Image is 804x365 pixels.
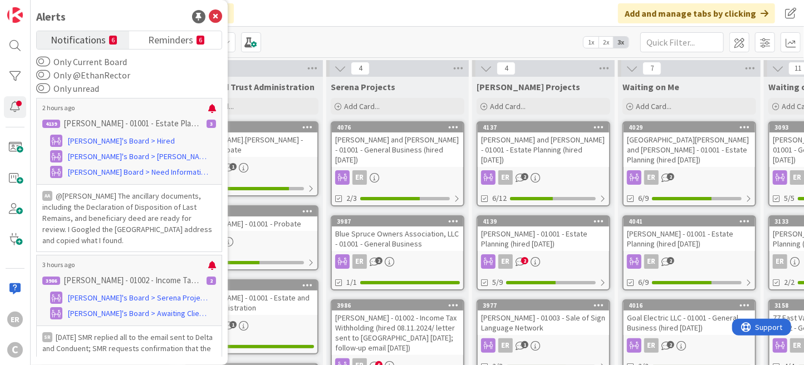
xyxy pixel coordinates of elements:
[36,68,130,82] label: Only @EthanRector
[332,310,463,355] div: [PERSON_NAME] - 01002 - Income Tax Withholding (hired 08.11.2024/ letter sent to [GEOGRAPHIC_DATA...
[332,226,463,251] div: Blue Spruce Owners Association, LLC - 01001 - General Business
[624,216,755,226] div: 4041
[478,122,609,167] div: 4137[PERSON_NAME] and [PERSON_NAME] - 01001 - Estate Planning (hired [DATE])
[42,120,60,128] div: 4139
[42,332,52,342] div: SR
[332,216,463,251] div: 3987Blue Spruce Owners Association, LLC - 01001 - General Business
[478,254,609,269] div: ER
[629,218,755,225] div: 4041
[331,121,464,206] a: 4076[PERSON_NAME] and [PERSON_NAME] - 01001 - General Business (hired [DATE])ER2/3
[63,119,200,129] p: [PERSON_NAME] - 01001 - Estate Planning (hired [DATE])
[332,122,463,132] div: 4076
[478,216,609,251] div: 4139[PERSON_NAME] - 01001 - Estate Planning (hired [DATE])
[346,193,357,204] span: 2/3
[337,218,463,225] div: 3987
[483,218,609,225] div: 4139
[643,62,661,75] span: 7
[68,151,208,162] span: [PERSON_NAME]'s Board > [PERSON_NAME] Projects
[622,215,756,290] a: 4041[PERSON_NAME] - 01001 - Estate Planning (hired [DATE])ER6/9
[186,216,317,231] div: [PERSON_NAME] - 01001 - Probate
[42,261,208,269] p: 3 hours ago
[622,81,679,92] span: Waiting on Me
[42,277,60,285] div: 3986
[375,257,383,264] span: 2
[185,279,318,354] a: 3168[PERSON_NAME] - 01001 - Estate and Trust AdministrationER1/1
[36,82,99,95] label: Only unread
[477,121,610,206] a: 4137[PERSON_NAME] and [PERSON_NAME] - 01001 - Estate Planning (hired [DATE])ER6/12
[478,226,609,251] div: [PERSON_NAME] - 01001 - Estate Planning (hired [DATE])
[332,132,463,167] div: [PERSON_NAME] and [PERSON_NAME] - 01001 - General Business (hired [DATE])
[784,277,795,288] span: 2/2
[624,300,755,310] div: 4016
[667,173,674,180] span: 2
[42,291,216,304] a: [PERSON_NAME]'s Board > Serena Projects
[331,215,464,290] a: 3987Blue Spruce Owners Association, LLC - 01001 - General BusinessER1/1
[337,124,463,131] div: 4076
[186,122,317,157] div: 3953[PERSON_NAME].[PERSON_NAME] - 01001 - Probate
[229,321,237,328] span: 1
[477,215,610,290] a: 4139[PERSON_NAME] - 01001 - Estate Planning (hired [DATE])ER5/9
[185,81,315,92] span: Estate and Trust Administration
[498,338,513,353] div: ER
[148,31,193,47] span: Reminders
[332,216,463,226] div: 3987
[773,254,787,269] div: ER
[7,342,23,358] div: C
[497,62,516,75] span: 4
[109,36,117,45] small: 6
[478,338,609,353] div: ER
[229,163,237,170] span: 1
[332,170,463,185] div: ER
[478,170,609,185] div: ER
[478,132,609,167] div: [PERSON_NAME] and [PERSON_NAME] - 01001 - Estate Planning (hired [DATE])
[618,3,775,23] div: Add and manage tabs by clicking
[478,310,609,335] div: [PERSON_NAME] - 01003 - Sale of Sign Language Network
[478,122,609,132] div: 4137
[42,307,216,320] a: [PERSON_NAME]'s Board > Awaiting Client Action or Feedback or Action from a Third Party
[42,104,208,112] p: 2 hours ago
[667,257,674,264] span: 2
[498,170,513,185] div: ER
[344,101,380,111] span: Add Card...
[644,338,659,353] div: ER
[191,282,317,289] div: 3168
[197,36,204,45] small: 6
[478,300,609,335] div: 3977[PERSON_NAME] - 01003 - Sale of Sign Language Network
[68,292,208,304] span: [PERSON_NAME]'s Board > Serena Projects
[42,191,52,201] div: AA
[784,193,795,204] span: 5/5
[23,2,51,15] span: Support
[186,290,317,315] div: [PERSON_NAME] - 01001 - Estate and Trust Administration
[624,254,755,269] div: ER
[42,332,216,365] p: [DATE] SMR replied all to the email sent to Delta and Conduent; SMR requests confirmation that th...
[332,122,463,167] div: 4076[PERSON_NAME] and [PERSON_NAME] - 01001 - General Business (hired [DATE])
[36,70,50,81] button: Only @EthanRector
[624,122,755,132] div: 4029
[352,170,367,185] div: ER
[7,7,23,23] img: Visit kanbanzone.com
[624,170,755,185] div: ER
[42,134,216,147] a: [PERSON_NAME]'s Board > Hired
[42,190,216,246] p: @[PERSON_NAME]﻿ The ancillary documents, including the Declaration of Disposition of Last Remains...
[186,132,317,157] div: [PERSON_NAME].[PERSON_NAME] - 01001 - Probate
[36,55,127,68] label: Only Current Board
[629,124,755,131] div: 4029
[667,341,674,348] span: 2
[490,101,526,111] span: Add Card...
[42,165,216,179] a: [PERSON_NAME] Board > Need Information to Finish
[644,170,659,185] div: ER
[207,277,216,285] div: 2
[624,310,755,335] div: Goal Electric LLC - 01001 - General Business (hired [DATE])
[521,341,528,348] span: 1
[332,300,463,355] div: 3986[PERSON_NAME] - 01002 - Income Tax Withholding (hired 08.11.2024/ letter sent to [GEOGRAPHIC_...
[36,8,66,25] div: Alerts
[186,122,317,132] div: 3953
[346,277,357,288] span: 1/1
[186,318,317,333] div: ER
[483,302,609,309] div: 3977
[492,193,507,204] span: 6/12
[478,300,609,310] div: 3977
[332,300,463,310] div: 3986
[7,312,23,327] div: ER
[207,120,216,128] div: 3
